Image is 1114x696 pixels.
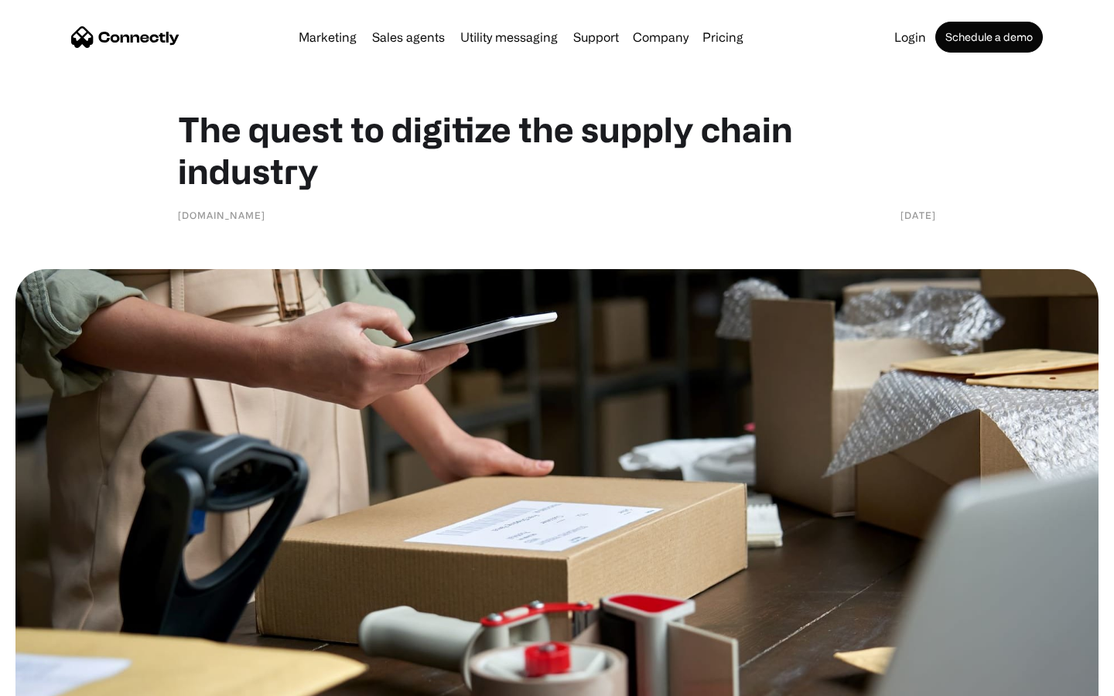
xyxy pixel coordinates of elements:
[178,207,265,223] div: [DOMAIN_NAME]
[454,31,564,43] a: Utility messaging
[178,108,936,192] h1: The quest to digitize the supply chain industry
[888,31,932,43] a: Login
[366,31,451,43] a: Sales agents
[696,31,750,43] a: Pricing
[567,31,625,43] a: Support
[633,26,689,48] div: Company
[292,31,363,43] a: Marketing
[900,207,936,223] div: [DATE]
[935,22,1043,53] a: Schedule a demo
